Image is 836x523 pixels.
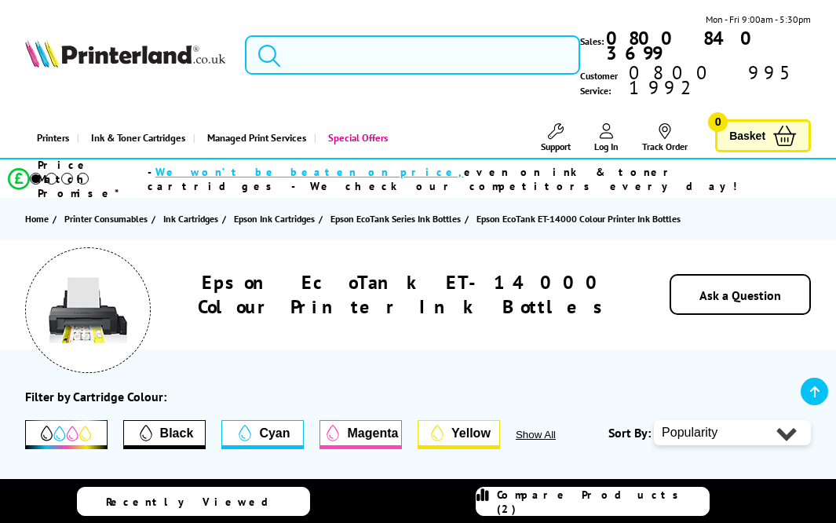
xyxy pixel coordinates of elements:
span: Magenta [347,426,398,441]
span: Compare Products (2) [497,488,709,516]
a: 0800 840 3699 [604,31,811,60]
li: modal_Promise [8,165,795,192]
button: Yellow [418,420,500,449]
a: Log In [594,123,619,152]
span: Log In [594,141,619,152]
a: Compare Products (2) [476,487,710,516]
span: Support [541,141,571,152]
button: Show All [516,429,598,441]
span: Price Match Promise* [38,158,148,200]
h1: Epson EcoTank ET-14000 Colour Printer Ink Bottles [181,270,630,319]
span: Epson EcoTank Series Ink Bottles [330,210,461,227]
span: Cyan [259,426,290,441]
span: Sort By: [608,425,651,441]
a: Special Offers [314,118,396,158]
button: Magenta [319,420,402,449]
a: Epson EcoTank Series Ink Bottles [330,210,465,227]
a: Ink Cartridges [163,210,222,227]
button: Filter by Black [123,420,206,449]
span: Customer Service: [580,65,811,98]
span: Mon - Fri 9:00am - 5:30pm [706,12,811,27]
span: Yellow [451,426,491,441]
a: Support [541,123,571,152]
a: Ask a Question [699,287,781,303]
span: Recently Viewed [106,495,284,509]
span: 0800 995 1992 [626,65,811,95]
span: Epson EcoTank ET-14000 Colour Printer Ink Bottles [476,213,681,225]
span: Printer Consumables [64,210,148,227]
div: - even on ink & toner cartridges - We check our competitors every day! [148,165,796,193]
span: Ink Cartridges [163,210,218,227]
a: Printerland Logo [25,39,225,71]
div: Filter by Cartridge Colour: [25,389,166,404]
a: Recently Viewed [77,487,311,516]
a: Basket 0 [715,119,811,153]
span: Basket [729,126,765,147]
span: 0 [708,112,728,132]
a: Epson Ink Cartridges [234,210,319,227]
a: Managed Print Services [193,118,314,158]
a: Printer Consumables [64,210,152,227]
span: Sales: [580,34,604,49]
span: Epson Ink Cartridges [234,210,315,227]
a: Ink & Toner Cartridges [77,118,193,158]
b: 0800 840 3699 [606,26,763,65]
span: Ink & Toner Cartridges [91,118,185,158]
button: Cyan [221,420,304,449]
a: Printers [25,118,77,158]
img: Printerland Logo [25,39,225,68]
span: Black [160,426,194,441]
span: We won’t be beaten on price, [155,165,464,179]
a: Home [25,210,53,227]
a: Track Order [642,123,688,152]
img: Epson EcoTank ET-14000 Colour Printer Ink Bottles [49,271,127,349]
